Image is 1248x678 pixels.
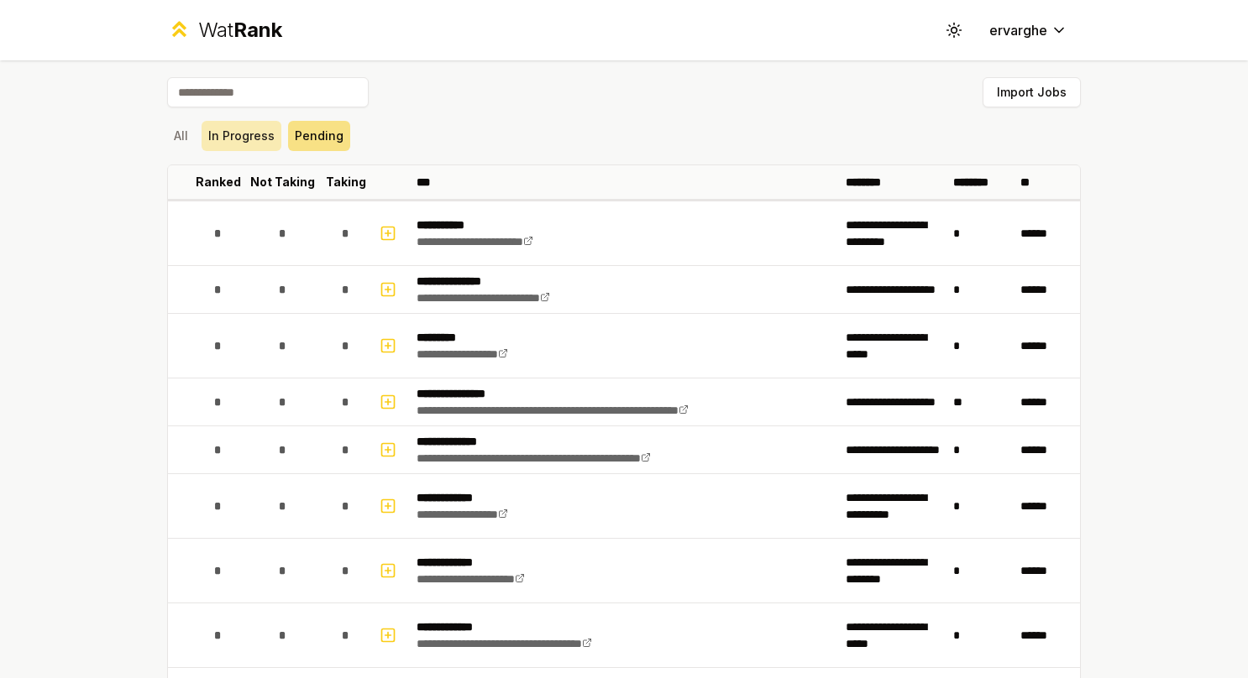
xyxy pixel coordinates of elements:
button: All [167,121,195,151]
button: Pending [288,121,350,151]
button: Import Jobs [983,77,1081,107]
span: Rank [233,18,282,42]
p: Ranked [196,174,241,190]
div: Wat [198,17,282,44]
p: Taking [326,174,366,190]
p: Not Taking [250,174,315,190]
a: WatRank [167,17,282,44]
span: ervarghe [989,20,1047,40]
button: ervarghe [976,15,1081,45]
button: In Progress [202,121,281,151]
